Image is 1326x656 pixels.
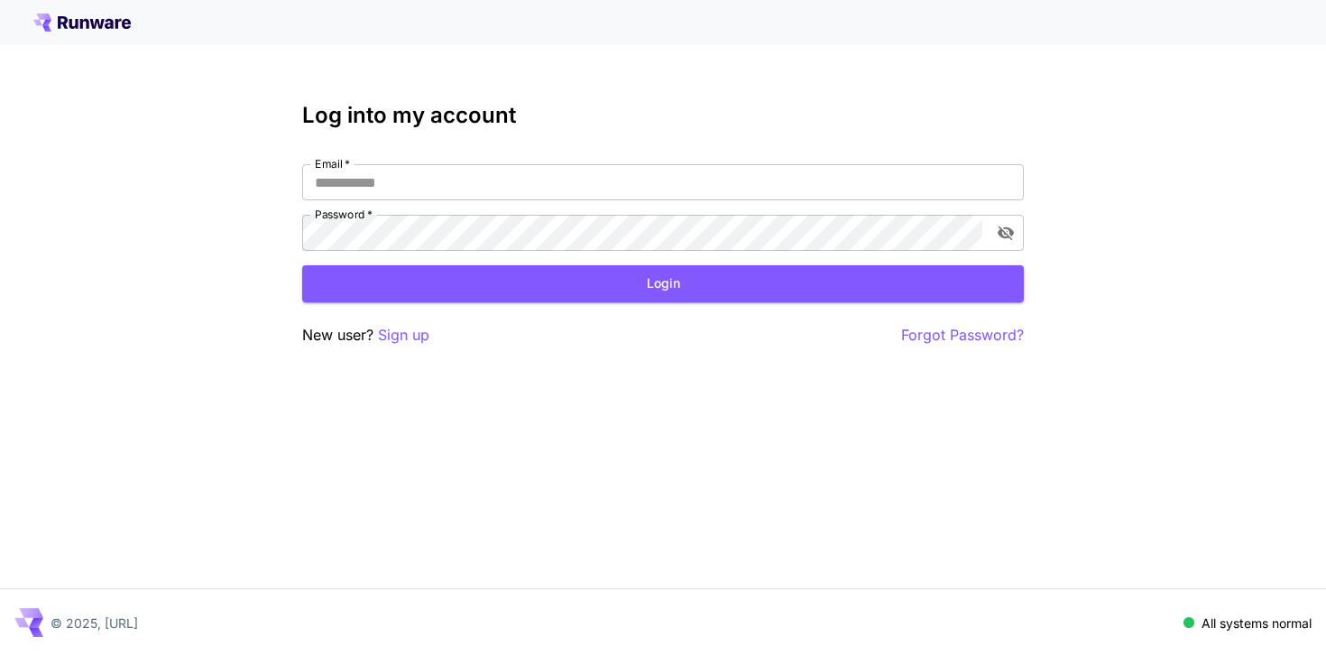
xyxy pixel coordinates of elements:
[315,156,350,171] label: Email
[315,207,373,222] label: Password
[1202,614,1312,633] p: All systems normal
[378,324,429,346] button: Sign up
[901,324,1024,346] button: Forgot Password?
[302,265,1024,302] button: Login
[51,614,138,633] p: © 2025, [URL]
[990,217,1022,249] button: toggle password visibility
[302,324,429,346] p: New user?
[302,103,1024,128] h3: Log into my account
